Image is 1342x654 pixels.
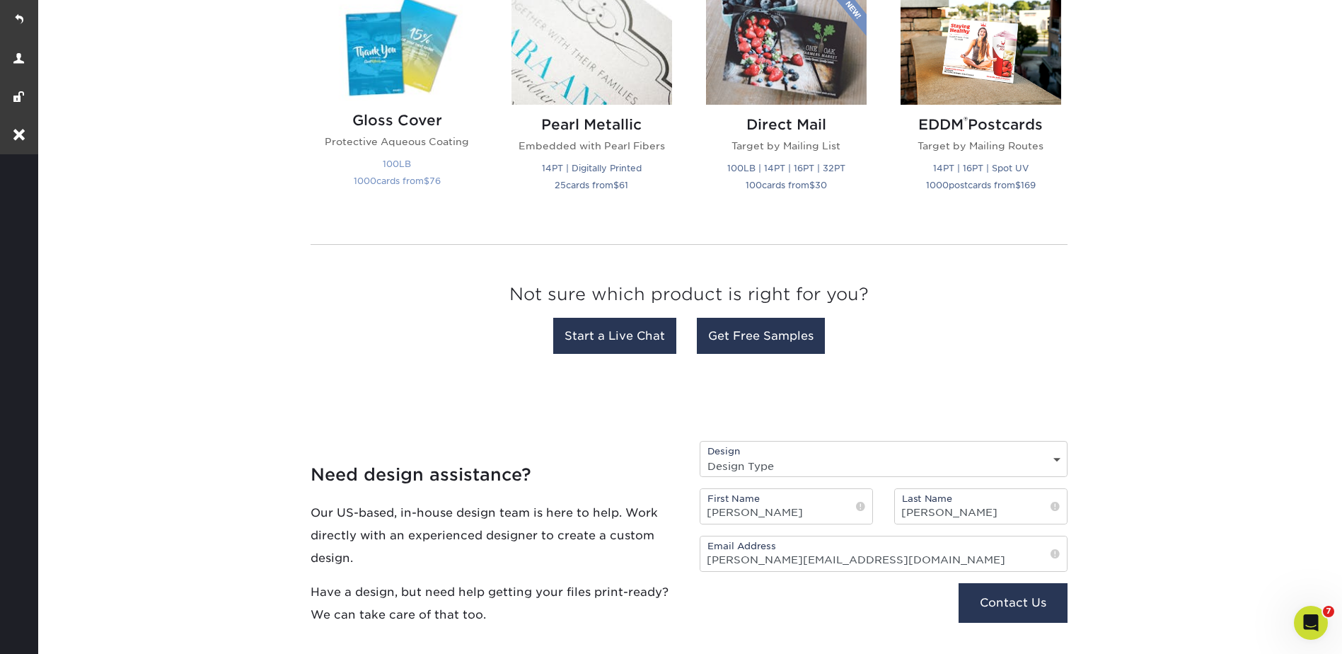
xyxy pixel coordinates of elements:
small: cards from [354,176,441,186]
h2: EDDM Postcards [901,116,1061,133]
p: Target by Mailing Routes [901,139,1061,153]
span: $ [809,180,815,190]
span: 1000 [354,176,376,186]
iframe: Intercom live chat [1294,606,1328,640]
small: 14PT | 16PT | Spot UV [933,163,1029,173]
a: Get Free Samples [697,318,825,354]
a: Start a Live Chat [553,318,676,354]
iframe: reCAPTCHA [700,583,915,638]
h2: Direct Mail [706,116,867,133]
p: Have a design, but need help getting your files print-ready? We can take care of that too. [311,581,678,626]
h2: Pearl Metallic [511,116,672,133]
sup: ® [964,115,968,127]
span: $ [424,176,429,186]
small: cards from [746,180,827,190]
span: 1000 [926,180,949,190]
small: postcards from [926,180,1036,190]
span: 7 [1323,606,1334,617]
span: 76 [429,176,441,186]
p: Our US-based, in-house design team is here to help. Work directly with an experienced designer to... [311,502,678,570]
small: 14PT | Digitally Printed [542,163,642,173]
button: Contact Us [959,583,1067,623]
span: 100 [746,180,762,190]
small: 100LB | 14PT | 16PT | 32PT [727,163,845,173]
span: 169 [1021,180,1036,190]
span: $ [1015,180,1021,190]
small: cards from [555,180,628,190]
p: Target by Mailing List [706,139,867,153]
span: 30 [815,180,827,190]
span: 61 [619,180,628,190]
small: 100LB [383,159,411,169]
p: Embedded with Pearl Fibers [511,139,672,153]
h4: Need design assistance? [311,464,678,485]
span: $ [613,180,619,190]
span: 25 [555,180,566,190]
h3: Not sure which product is right for you? [311,273,1068,322]
h2: Gloss Cover [317,112,478,129]
p: Protective Aqueous Coating [317,134,478,149]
